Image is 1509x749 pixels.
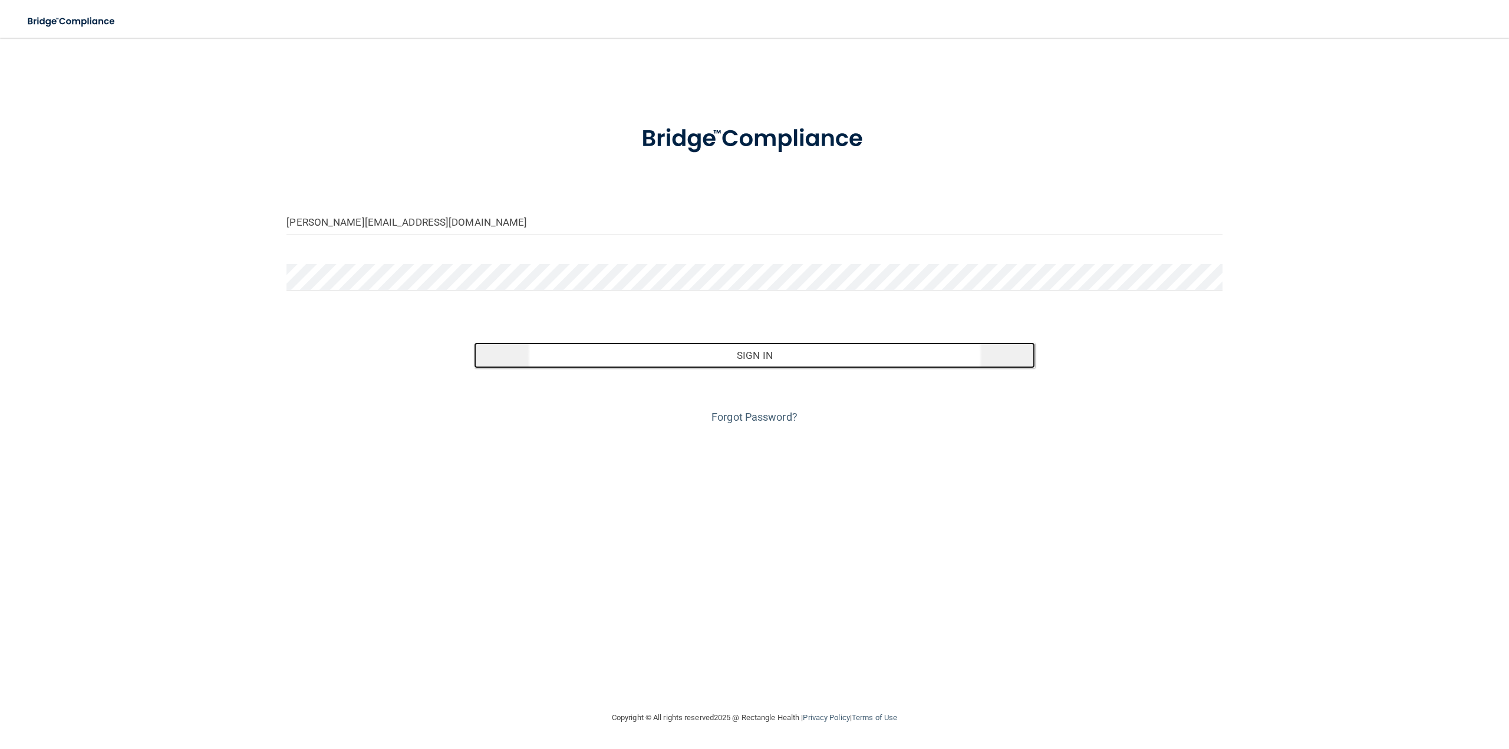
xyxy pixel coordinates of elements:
a: Privacy Policy [803,713,849,722]
a: Terms of Use [852,713,897,722]
input: Email [286,209,1222,235]
div: Copyright © All rights reserved 2025 @ Rectangle Health | | [539,699,970,737]
a: Forgot Password? [711,411,798,423]
img: bridge_compliance_login_screen.278c3ca4.svg [617,108,892,170]
button: Sign In [474,342,1035,368]
img: bridge_compliance_login_screen.278c3ca4.svg [18,9,126,34]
